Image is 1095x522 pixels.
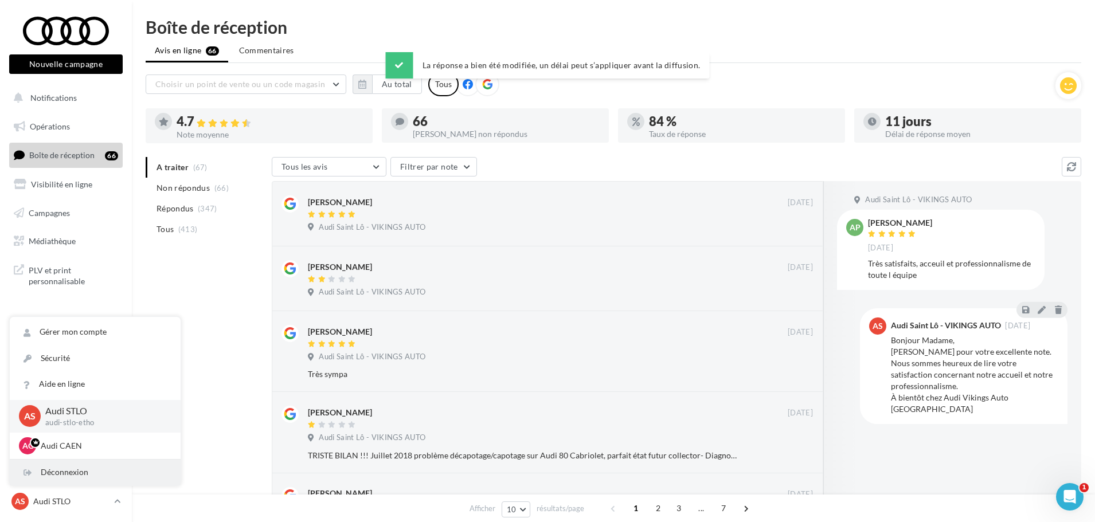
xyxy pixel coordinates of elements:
div: [PERSON_NAME] [308,197,372,208]
div: Tous [428,72,459,96]
span: [DATE] [788,262,813,273]
div: 11 jours [885,115,1072,128]
div: TRISTE BILAN !!! Juillet 2018 problème décapotage/capotage sur Audi 80 Cabriolet, parfait état fu... [308,450,738,461]
button: 10 [502,501,531,517]
span: [DATE] [788,327,813,337]
span: Médiathèque [29,236,76,246]
span: 2 [649,499,667,517]
button: Au total [372,74,422,94]
span: AS [15,496,25,507]
button: Filtrer par note [390,157,477,176]
button: Notifications [7,86,120,110]
span: [DATE] [788,198,813,208]
span: PLV et print personnalisable [29,262,118,287]
p: audi-stlo-etho [45,418,162,428]
button: Au total [353,74,422,94]
div: 66 [105,151,118,160]
span: Tous les avis [281,162,328,171]
div: Note moyenne [177,131,363,139]
a: Campagnes [7,201,125,225]
span: [DATE] [1005,322,1030,329]
span: Afficher [470,503,495,514]
a: Boîte de réception66 [7,143,125,167]
span: 3 [670,499,688,517]
span: Opérations [30,121,70,131]
a: Opérations [7,115,125,139]
div: [PERSON_NAME] [308,261,372,273]
span: Choisir un point de vente ou un code magasin [155,79,325,89]
a: Sécurité [10,346,181,371]
a: Médiathèque [7,229,125,253]
p: Audi STLO [33,496,109,507]
a: PLV et print personnalisable [7,258,125,292]
span: [DATE] [788,489,813,500]
span: Audi Saint Lô - VIKINGS AUTO [865,195,972,205]
span: AS [873,320,883,332]
span: Répondus [157,203,194,214]
div: La réponse a bien été modifiée, un délai peut s’appliquer avant la diffusion. [386,52,710,79]
a: AS Audi STLO [9,490,123,512]
span: AS [24,410,36,423]
div: Délai de réponse moyen [885,130,1072,138]
div: Taux de réponse [649,130,836,138]
iframe: Intercom live chat [1056,483,1084,511]
span: [DATE] [788,408,813,418]
span: Boîte de réception [29,150,95,160]
span: Audi Saint Lô - VIKINGS AUTO [319,222,425,233]
span: résultats/page [537,503,584,514]
span: 1 [627,499,645,517]
a: Visibilité en ligne [7,172,125,197]
span: Audi Saint Lô - VIKINGS AUTO [319,287,425,297]
div: Boîte de réception [146,18,1081,36]
span: Commentaires [239,45,294,56]
div: Bonjour Madame, [PERSON_NAME] pour votre excellente note. Nous sommes heureux de lire votre satis... [891,335,1058,415]
span: Tous [157,223,174,235]
span: (66) [214,183,229,193]
button: Choisir un point de vente ou un code magasin [146,74,346,94]
span: AC [22,440,33,452]
span: Visibilité en ligne [31,179,92,189]
span: 10 [507,505,517,514]
a: Aide en ligne [10,371,181,397]
span: Notifications [30,93,77,103]
span: Audi Saint Lô - VIKINGS AUTO [319,352,425,362]
div: Audi Saint Lô - VIKINGS AUTO [891,321,1001,329]
div: Très sympa [308,368,738,380]
div: 66 [413,115,600,128]
span: Audi Saint Lô - VIKINGS AUTO [319,433,425,443]
span: ... [692,499,710,517]
div: [PERSON_NAME] [308,488,372,499]
span: [DATE] [868,243,893,253]
button: Nouvelle campagne [9,54,123,74]
div: [PERSON_NAME] [308,326,372,337]
span: (347) [198,204,217,213]
div: [PERSON_NAME] [868,219,932,227]
button: Tous les avis [272,157,386,176]
div: Déconnexion [10,460,181,485]
span: 7 [714,499,733,517]
p: Audi STLO [45,405,162,418]
span: 1 [1080,483,1089,492]
span: (413) [178,225,198,234]
span: Campagnes [29,207,70,217]
div: [PERSON_NAME] non répondus [413,130,600,138]
p: Audi CAEN [41,440,167,452]
span: Non répondus [157,182,210,194]
div: [PERSON_NAME] [308,407,372,418]
div: 84 % [649,115,836,128]
span: AP [850,222,861,233]
div: Très satisfaits, acceuil et professionnalisme de toute l équipe [868,258,1035,281]
div: 4.7 [177,115,363,128]
a: Gérer mon compte [10,319,181,345]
